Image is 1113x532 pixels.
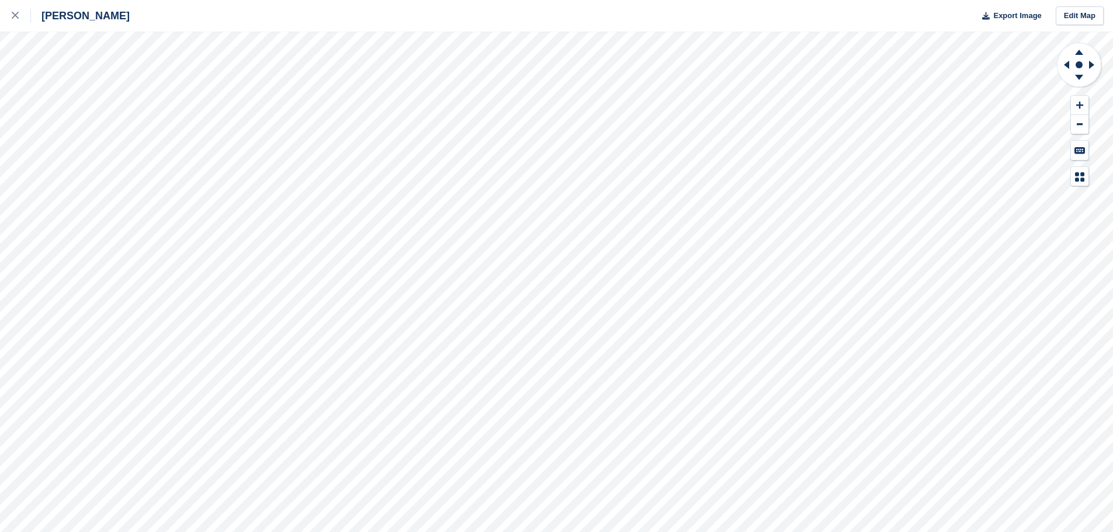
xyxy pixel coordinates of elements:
a: Edit Map [1056,6,1104,26]
button: Zoom Out [1071,115,1088,134]
button: Map Legend [1071,167,1088,186]
button: Keyboard Shortcuts [1071,141,1088,160]
button: Zoom In [1071,96,1088,115]
button: Export Image [975,6,1042,26]
div: [PERSON_NAME] [31,9,130,23]
span: Export Image [993,10,1041,22]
